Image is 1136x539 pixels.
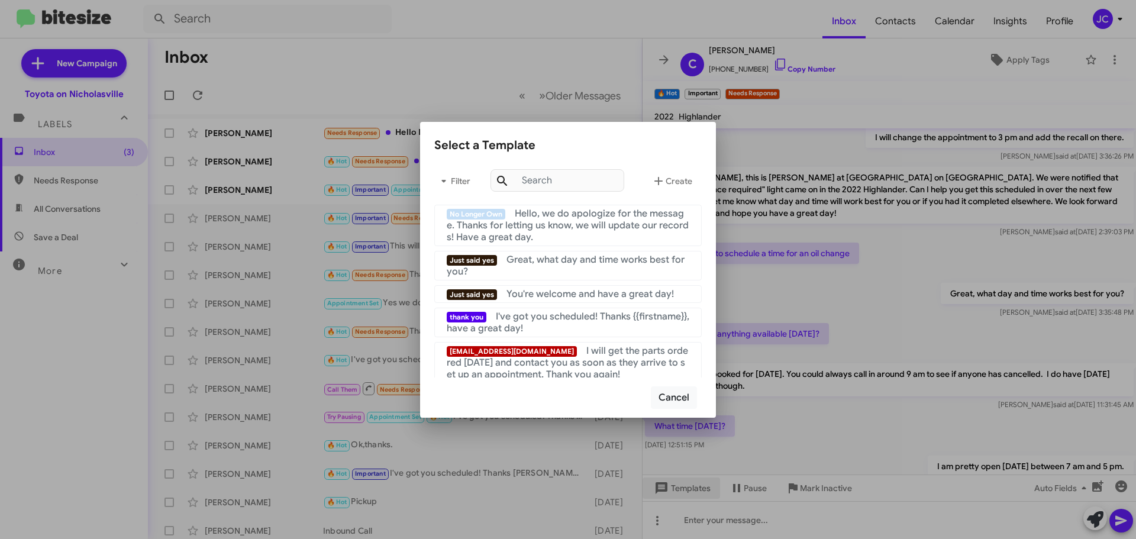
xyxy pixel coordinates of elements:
div: Select a Template [434,136,702,155]
span: thank you [447,312,486,322]
span: You're welcome and have a great day! [506,288,674,300]
span: Create [651,170,692,192]
button: Filter [434,167,472,195]
span: I've got you scheduled! Thanks {{firstname}}, have a great day! [447,311,689,334]
span: Just said yes [447,289,497,300]
button: Cancel [651,386,697,409]
span: Great, what day and time works best for you? [447,254,685,277]
span: I will get the parts ordered [DATE] and contact you as soon as they arrive to set up an appointme... [447,345,688,380]
span: Filter [434,170,472,192]
span: No Longer Own [447,209,505,220]
input: Search [490,169,624,192]
button: Create [642,167,702,195]
span: Hello, we do apologize for the message. Thanks for letting us know, we will update our records! H... [447,208,689,243]
span: [EMAIL_ADDRESS][DOMAIN_NAME] [447,346,577,357]
span: Just said yes [447,255,497,266]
